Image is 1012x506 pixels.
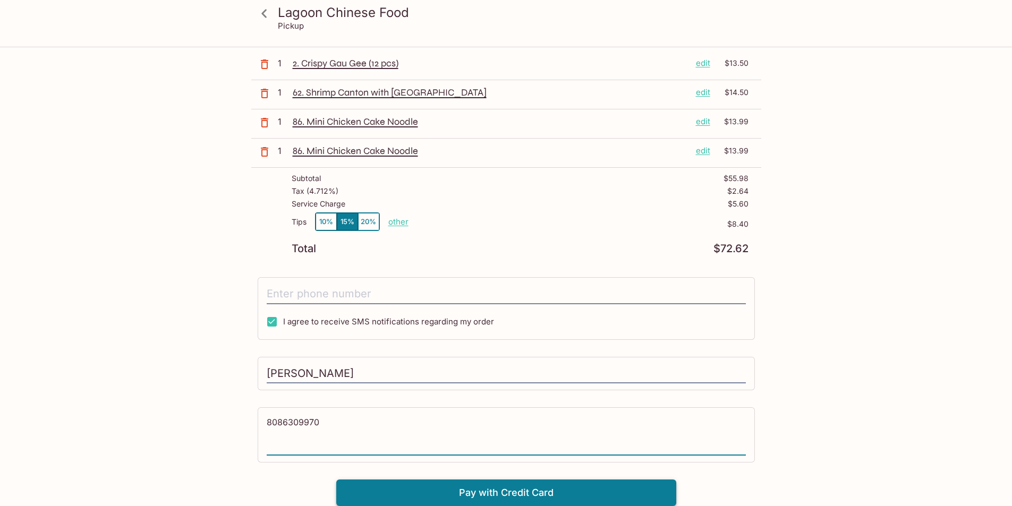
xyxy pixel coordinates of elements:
p: 86. Mini Chicken Cake Noodle [293,145,687,157]
p: 1 [278,87,288,98]
p: $14.50 [717,87,749,98]
p: 62. Shrimp Canton with [GEOGRAPHIC_DATA] [293,87,687,98]
p: 1 [278,57,288,69]
button: 10% [316,213,337,230]
h3: Lagoon Chinese Food [278,4,753,21]
p: Total [292,244,316,254]
button: 15% [337,213,358,230]
p: $13.99 [717,145,749,157]
p: $13.99 [717,116,749,127]
p: $55.98 [724,174,749,183]
textarea: 8086309970 [267,416,746,453]
p: 1 [278,145,288,157]
p: $72.62 [713,244,749,254]
p: 2. Crispy Gau Gee (12 pcs) [293,57,687,69]
p: $5.60 [728,200,749,208]
button: 20% [358,213,379,230]
p: $2.64 [727,187,749,195]
button: other [388,217,409,227]
p: Tax ( 4.712% ) [292,187,338,195]
input: Enter phone number [267,284,746,304]
p: edit [696,145,710,157]
p: 1 [278,116,288,127]
p: edit [696,116,710,127]
span: I agree to receive SMS notifications regarding my order [283,316,494,327]
p: edit [696,57,710,69]
input: Enter first and last name [267,364,746,384]
p: Tips [292,218,307,226]
p: 86. Mini Chicken Cake Noodle [293,116,687,127]
p: Service Charge [292,200,345,208]
p: $13.50 [717,57,749,69]
p: Subtotal [292,174,321,183]
p: edit [696,87,710,98]
p: Pickup [278,21,304,31]
button: Pay with Credit Card [336,479,676,506]
p: $8.40 [409,220,749,228]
